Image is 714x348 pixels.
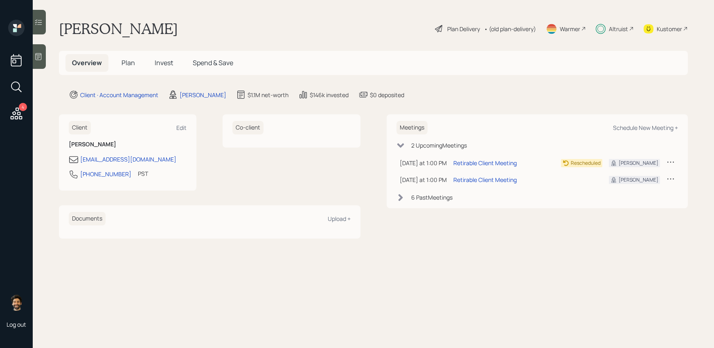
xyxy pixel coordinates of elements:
div: 4 [19,103,27,111]
div: $146k invested [310,91,349,99]
div: Altruist [609,25,628,33]
div: Edit [176,124,187,132]
div: • (old plan-delivery) [484,25,536,33]
h1: [PERSON_NAME] [59,20,178,38]
div: [PHONE_NUMBER] [80,170,131,178]
div: [PERSON_NAME] [619,159,658,167]
div: Log out [7,321,26,328]
div: [DATE] at 1:00 PM [400,175,447,184]
span: Plan [122,58,135,67]
div: [EMAIL_ADDRESS][DOMAIN_NAME] [80,155,176,164]
div: Client · Account Management [80,91,158,99]
div: [PERSON_NAME] [619,176,658,184]
span: Invest [155,58,173,67]
div: Kustomer [657,25,682,33]
div: [PERSON_NAME] [180,91,226,99]
div: Retirable Client Meeting [453,159,517,167]
div: Retirable Client Meeting [453,175,517,184]
div: $0 deposited [370,91,404,99]
div: $1.1M net-worth [248,91,288,99]
h6: Meetings [396,121,428,134]
h6: [PERSON_NAME] [69,141,187,148]
div: PST [138,169,148,178]
span: Overview [72,58,102,67]
div: Warmer [560,25,580,33]
div: 6 Past Meeting s [411,193,453,202]
img: eric-schwartz-headshot.png [8,294,25,311]
div: Schedule New Meeting + [613,124,678,132]
div: Upload + [328,215,351,223]
div: 2 Upcoming Meeting s [411,141,467,150]
div: Rescheduled [571,159,601,167]
span: Spend & Save [193,58,233,67]
div: [DATE] at 1:00 PM [400,159,447,167]
h6: Documents [69,212,106,225]
div: Plan Delivery [447,25,480,33]
h6: Co-client [232,121,264,134]
h6: Client [69,121,91,134]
